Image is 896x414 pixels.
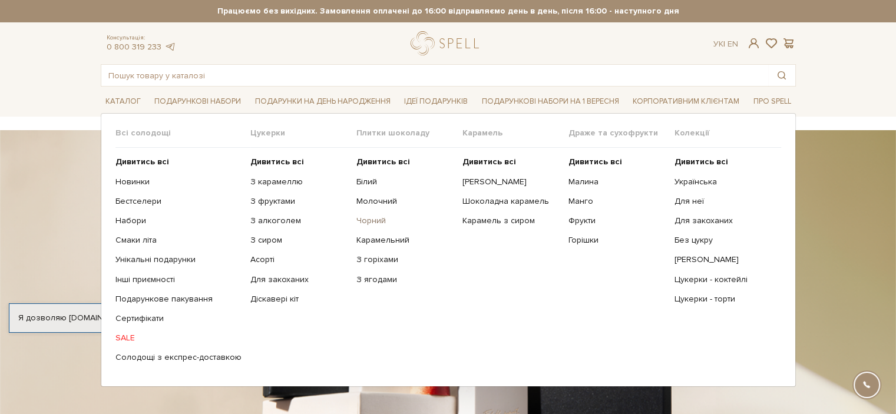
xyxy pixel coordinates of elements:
[107,42,161,52] a: 0 800 319 233
[115,128,250,138] span: Всі солодощі
[749,92,796,111] span: Про Spell
[250,254,348,265] a: Асорті
[462,128,568,138] span: Карамель
[250,294,348,304] a: Діскавері кіт
[477,91,624,111] a: Подарункові набори на 1 Вересня
[356,157,454,167] a: Дивитись всі
[356,128,462,138] span: Плитки шоколаду
[675,157,772,167] a: Дивитись всі
[728,39,738,49] a: En
[723,39,725,49] span: |
[356,254,454,265] a: З горіхами
[107,34,176,42] span: Консультація:
[675,235,772,246] a: Без цукру
[399,92,472,111] span: Ідеї подарунків
[115,177,242,187] a: Новинки
[115,157,242,167] a: Дивитись всі
[675,196,772,207] a: Для неї
[115,235,242,246] a: Смаки літа
[675,157,728,167] b: Дивитись всі
[675,216,772,226] a: Для закоханих
[462,157,516,167] b: Дивитись всі
[568,157,622,167] b: Дивитись всі
[356,274,454,285] a: З ягодами
[250,196,348,207] a: З фруктами
[101,65,768,86] input: Пошук товару у каталозі
[250,177,348,187] a: З карамеллю
[115,333,242,343] a: SALE
[9,313,329,323] div: Я дозволяю [DOMAIN_NAME] використовувати
[150,92,246,111] span: Подарункові набори
[115,157,169,167] b: Дивитись всі
[356,157,410,167] b: Дивитись всі
[356,235,454,246] a: Карамельний
[250,128,356,138] span: Цукерки
[115,274,242,285] a: Інші приємності
[250,92,395,111] span: Подарунки на День народження
[462,196,560,207] a: Шоколадна карамель
[250,157,348,167] a: Дивитись всі
[462,157,560,167] a: Дивитись всі
[768,65,795,86] button: Пошук товару у каталозі
[675,128,781,138] span: Колекції
[462,177,560,187] a: [PERSON_NAME]
[115,313,242,324] a: Сертифікати
[115,254,242,265] a: Унікальні подарунки
[101,6,796,16] strong: Працюємо без вихідних. Замовлення оплачені до 16:00 відправляємо день в день, після 16:00 - насту...
[115,216,242,226] a: Набори
[462,216,560,226] a: Карамель з сиром
[115,294,242,304] a: Подарункове пакування
[164,42,176,52] a: telegram
[568,196,666,207] a: Манго
[713,39,738,49] div: Ук
[101,113,796,386] div: Каталог
[568,157,666,167] a: Дивитись всі
[568,216,666,226] a: Фрукти
[675,294,772,304] a: Цукерки - торти
[356,196,454,207] a: Молочний
[675,177,772,187] a: Українська
[250,157,304,167] b: Дивитись всі
[568,177,666,187] a: Малина
[115,196,242,207] a: Бестселери
[411,31,484,55] a: logo
[356,216,454,226] a: Чорний
[250,274,348,285] a: Для закоханих
[356,177,454,187] a: Білий
[675,274,772,285] a: Цукерки - коктейлі
[101,92,146,111] span: Каталог
[115,352,242,363] a: Солодощі з експрес-доставкою
[568,235,666,246] a: Горішки
[250,235,348,246] a: З сиром
[568,128,675,138] span: Драже та сухофрукти
[628,91,744,111] a: Корпоративним клієнтам
[675,254,772,265] a: [PERSON_NAME]
[250,216,348,226] a: З алкоголем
